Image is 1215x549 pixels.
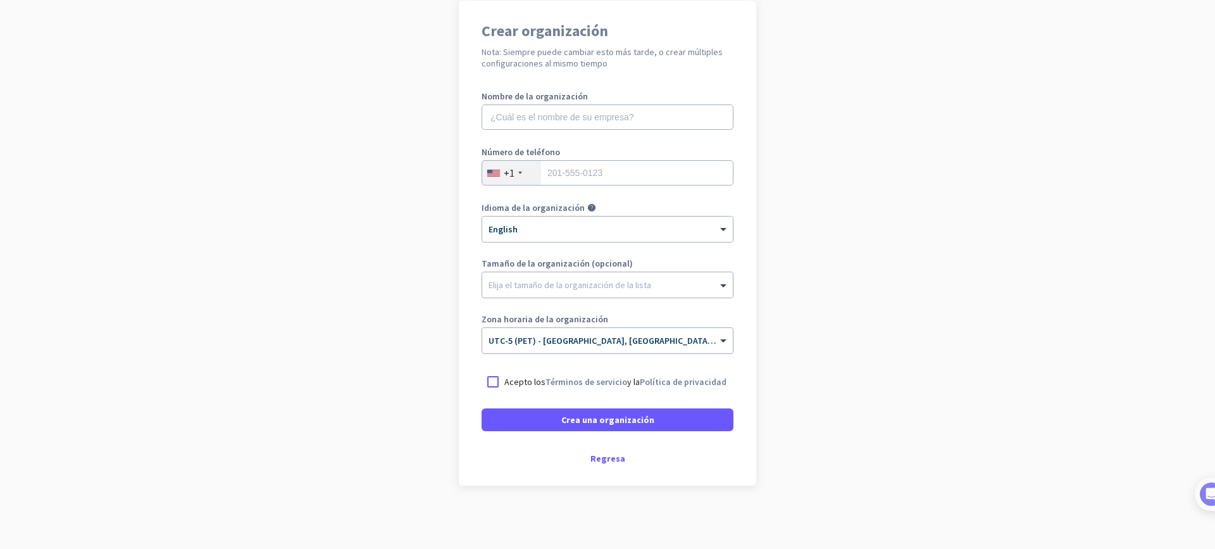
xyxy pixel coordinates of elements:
label: Tamaño de la organización (opcional) [482,259,733,268]
h1: Crear organización [482,23,733,39]
label: Nombre de la organización [482,92,733,101]
a: Términos de servicio [545,376,627,388]
div: +1 [504,167,514,179]
div: Regresa [482,454,733,463]
button: Crea una organización [482,408,733,431]
input: ¿Cuál es el nombre de su empresa? [482,104,733,130]
span: Crea una organización [561,413,654,426]
label: Zona horaria de la organización [482,315,733,324]
label: Número de teléfono [482,148,733,156]
a: Política de privacidad [640,376,726,388]
h2: Nota: Siempre puede cambiar esto más tarde, o crear múltiples configuraciones al mismo tiempo [482,46,733,69]
i: help [587,203,596,212]
p: Acepto los y la [504,375,726,388]
input: 201-555-0123 [482,160,733,186]
label: Idioma de la organización [482,203,585,212]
